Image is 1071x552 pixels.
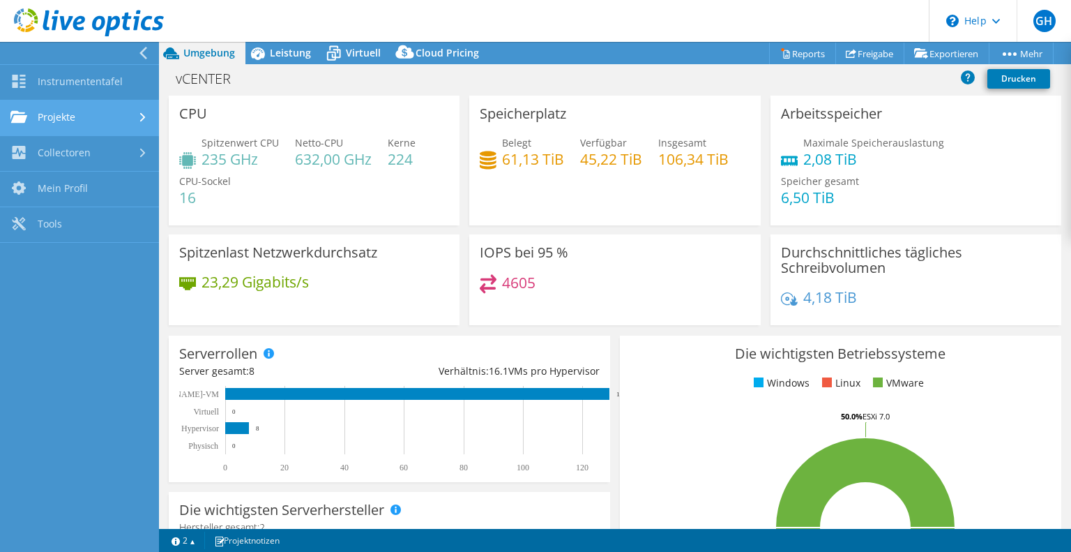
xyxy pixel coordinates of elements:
text: Virtuell [193,407,219,417]
text: 0 [223,463,227,472]
svg: \n [946,15,959,27]
text: 40 [340,463,349,472]
h3: Speicherplatz [480,106,566,121]
tspan: 50.0% [841,411,863,422]
span: 16.1 [489,364,508,378]
text: 60 [400,463,408,472]
h3: Die wichtigsten Betriebssysteme [630,346,1051,361]
h4: 4,18 TiB [803,290,857,305]
text: 8 [256,425,259,432]
a: Drucken [987,69,1050,89]
span: Netto-CPU [295,136,343,149]
div: Verhältnis: VMs pro Hypervisor [389,364,599,379]
h4: 61,13 TiB [502,151,564,167]
text: Hypervisor [181,424,219,433]
span: CPU-Sockel [179,174,231,188]
a: Reports [769,43,836,64]
div: Server gesamt: [179,364,389,379]
h4: 224 [388,151,416,167]
h4: 235 GHz [202,151,279,167]
span: Speicher gesamt [781,174,859,188]
li: VMware [869,375,924,391]
span: Belegt [502,136,531,149]
h3: Spitzenlast Netzwerkdurchsatz [179,245,377,260]
h3: Durchschnittliches tägliches Schreibvolumen [781,245,1051,276]
h3: Arbeitsspeicher [781,106,882,121]
span: GH [1033,10,1056,32]
h4: 45,22 TiB [580,151,642,167]
a: Projektnotizen [204,532,289,549]
text: Physisch [188,441,218,451]
h4: 632,00 GHz [295,151,372,167]
text: 100 [517,463,529,472]
span: Cloud Pricing [416,46,479,59]
h1: vCENTER [169,71,252,87]
a: Freigabe [835,43,904,64]
li: Linux [819,375,860,391]
a: Mehr [989,43,1054,64]
text: 0 [232,442,236,449]
h4: 106,34 TiB [658,151,729,167]
h3: Die wichtigsten Serverhersteller [179,502,384,518]
span: Umgebung [183,46,235,59]
span: Leistung [270,46,311,59]
h4: 23,29 Gigabits/s [202,274,309,290]
span: Spitzenwert CPU [202,136,279,149]
h3: IOPS bei 95 % [480,245,568,260]
h3: Serverrollen [179,346,257,361]
h3: CPU [179,106,207,121]
a: 2 [162,532,205,549]
li: Windows [750,375,810,391]
a: Exportieren [904,43,989,64]
h4: Hersteller gesamt: [179,520,600,535]
span: Maximale Speicherauslastung [803,136,944,149]
span: 8 [249,364,255,378]
span: Insgesamt [658,136,706,149]
tspan: ESXi 7.0 [863,411,890,422]
h4: 16 [179,190,231,205]
text: 0 [232,408,236,415]
text: 20 [280,463,289,472]
text: 120 [576,463,588,472]
span: Verfügbar [580,136,627,149]
span: Virtuell [346,46,381,59]
h4: 2,08 TiB [803,151,944,167]
text: 80 [459,463,468,472]
h4: 6,50 TiB [781,190,859,205]
span: Kerne [388,136,416,149]
span: 2 [259,521,265,534]
h4: 4605 [502,275,535,290]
